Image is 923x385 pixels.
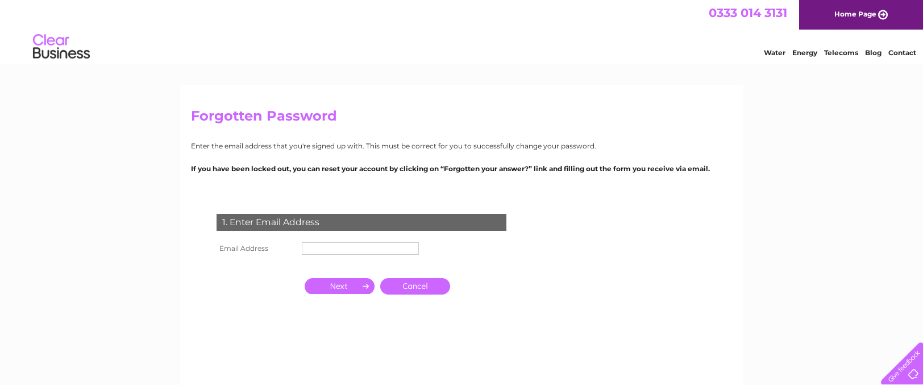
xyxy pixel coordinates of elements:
[824,48,858,57] a: Telecoms
[32,30,90,64] img: logo.png
[194,6,731,55] div: Clear Business is a trading name of Verastar Limited (registered in [GEOGRAPHIC_DATA] No. 3667643...
[191,140,732,151] p: Enter the email address that you're signed up with. This must be correct for you to successfully ...
[792,48,817,57] a: Energy
[888,48,916,57] a: Contact
[214,239,299,258] th: Email Address
[191,163,732,174] p: If you have been locked out, you can reset your account by clicking on “Forgotten your answer?” l...
[380,278,450,295] a: Cancel
[217,214,506,231] div: 1. Enter Email Address
[764,48,785,57] a: Water
[709,6,787,20] a: 0333 014 3131
[191,108,732,130] h2: Forgotten Password
[865,48,882,57] a: Blog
